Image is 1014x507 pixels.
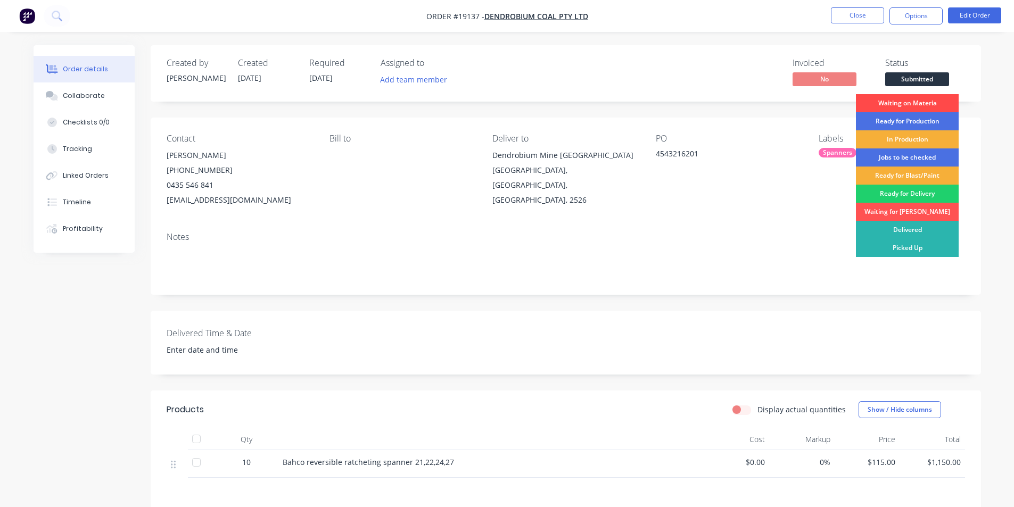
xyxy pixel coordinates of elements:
span: $1,150.00 [904,456,961,468]
div: [EMAIL_ADDRESS][DOMAIN_NAME] [167,193,312,207]
span: No [793,72,856,86]
button: Edit Order [948,7,1001,23]
div: [PERSON_NAME] [167,72,225,84]
img: Factory [19,8,35,24]
input: Enter date and time [159,342,292,358]
div: Created [238,58,296,68]
span: $0.00 [708,456,765,468]
button: Add team member [374,72,452,87]
button: Add team member [381,72,453,87]
button: Profitability [34,215,135,242]
div: Cost [704,429,770,450]
button: Order details [34,56,135,82]
div: Qty [215,429,278,450]
div: Linked Orders [63,171,109,180]
label: Display actual quantities [757,404,846,415]
div: Deliver to [492,134,638,144]
div: Tracking [63,144,92,154]
button: Show / Hide columns [859,401,941,418]
button: Submitted [885,72,949,88]
div: Created by [167,58,225,68]
label: Delivered Time & Date [167,327,300,339]
div: Labels [819,134,964,144]
div: Jobs to be checked [856,148,959,167]
div: 0435 546 841 [167,178,312,193]
button: Options [889,7,943,24]
div: Assigned to [381,58,487,68]
div: Dendrobium Mine [GEOGRAPHIC_DATA] [492,148,638,163]
div: Invoiced [793,58,872,68]
div: Notes [167,232,965,242]
div: 4543216201 [656,148,789,163]
div: Waiting on Materia [856,94,959,112]
div: [PHONE_NUMBER] [167,163,312,178]
div: [PERSON_NAME] [167,148,312,163]
div: Products [167,403,204,416]
div: Total [900,429,965,450]
div: Required [309,58,368,68]
button: Close [831,7,884,23]
span: [DATE] [238,73,261,83]
div: Ready for Blast/Paint [856,167,959,185]
div: Price [835,429,900,450]
span: [DATE] [309,73,333,83]
div: Waiting for [PERSON_NAME] [856,203,959,221]
button: Linked Orders [34,162,135,189]
div: Order details [63,64,108,74]
div: Status [885,58,965,68]
a: Dendrobium Coal Pty Ltd [484,11,588,21]
div: Ready for Production [856,112,959,130]
div: Picked Up [856,239,959,257]
span: 0% [773,456,830,468]
span: Submitted [885,72,949,86]
div: Ready for Delivery [856,185,959,203]
span: $115.00 [839,456,896,468]
div: Timeline [63,197,91,207]
div: In Production [856,130,959,148]
div: Bill to [329,134,475,144]
div: Collaborate [63,91,105,101]
div: [GEOGRAPHIC_DATA], [GEOGRAPHIC_DATA], [GEOGRAPHIC_DATA], 2526 [492,163,638,207]
div: PO [656,134,802,144]
div: Delivered [856,221,959,239]
span: Order #19137 - [426,11,484,21]
div: Checklists 0/0 [63,118,110,127]
span: 10 [242,456,251,468]
div: [PERSON_NAME][PHONE_NUMBER]0435 546 841[EMAIL_ADDRESS][DOMAIN_NAME] [167,148,312,207]
button: Checklists 0/0 [34,109,135,136]
div: Markup [769,429,835,450]
span: Bahco reversible ratcheting spanner 21,22,24,27 [283,457,454,467]
div: Profitability [63,224,103,234]
button: Timeline [34,189,135,215]
button: Collaborate [34,82,135,109]
div: Spanners [819,148,856,157]
button: Tracking [34,136,135,162]
div: Contact [167,134,312,144]
div: Dendrobium Mine [GEOGRAPHIC_DATA][GEOGRAPHIC_DATA], [GEOGRAPHIC_DATA], [GEOGRAPHIC_DATA], 2526 [492,148,638,207]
